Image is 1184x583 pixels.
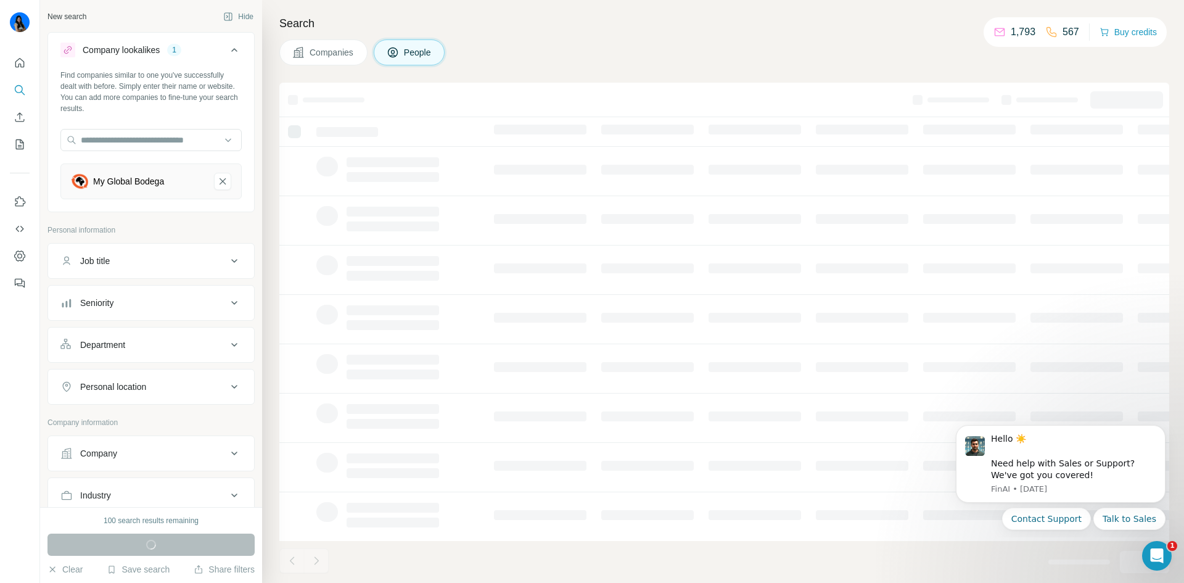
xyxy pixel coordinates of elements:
span: Companies [310,46,355,59]
div: Seniority [80,297,113,309]
button: Seniority [48,288,254,318]
button: Department [48,330,254,360]
div: 1 [167,44,181,56]
button: Clear [47,563,83,576]
button: Search [10,79,30,101]
div: 100 search results remaining [104,515,199,526]
button: Company [48,439,254,468]
p: 567 [1063,25,1079,39]
button: Dashboard [10,245,30,267]
button: Quick start [10,52,30,74]
div: Company lookalikes [83,44,160,56]
iframe: Intercom live chat [1142,541,1172,571]
button: Job title [48,246,254,276]
button: My lists [10,133,30,155]
button: Use Surfe on LinkedIn [10,191,30,213]
button: Buy credits [1100,23,1157,41]
p: Personal information [47,225,255,236]
p: 1,793 [1011,25,1035,39]
p: Company information [47,417,255,428]
button: Save search [107,563,170,576]
div: My Global Bodega [93,175,164,188]
span: People [404,46,432,59]
button: Share filters [194,563,255,576]
img: Avatar [10,12,30,32]
button: Industry [48,481,254,510]
span: 1 [1167,541,1177,551]
div: Find companies similar to one you've successfully dealt with before. Simply enter their name or w... [60,70,242,114]
button: Company lookalikes1 [48,35,254,70]
button: Hide [215,7,262,26]
div: Department [80,339,125,351]
div: Company [80,447,117,460]
img: My Global Bodega-logo [71,173,88,190]
div: Personal location [80,381,146,393]
button: Personal location [48,372,254,402]
button: Feedback [10,272,30,294]
div: Industry [80,489,111,502]
div: Job title [80,255,110,267]
div: New search [47,11,86,22]
button: My Global Bodega-remove-button [214,173,231,190]
iframe: Intercom notifications message [937,414,1184,537]
button: Enrich CSV [10,106,30,128]
h4: Search [279,15,1169,32]
button: Use Surfe API [10,218,30,240]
